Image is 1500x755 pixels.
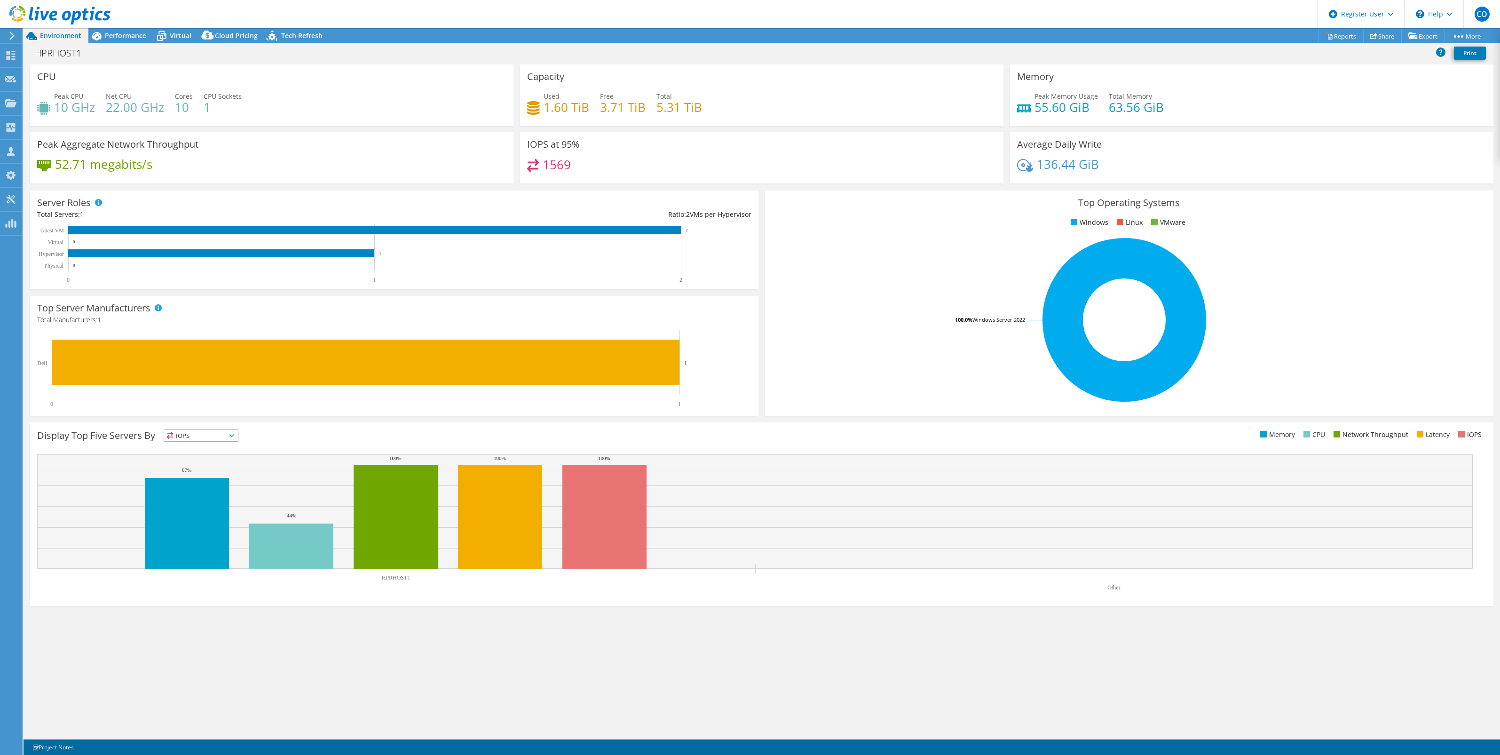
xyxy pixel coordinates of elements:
[686,228,688,232] text: 2
[50,401,53,407] text: 0
[1363,29,1402,43] a: Share
[684,360,687,366] text: 1
[54,102,95,112] h4: 10 GHz
[106,102,164,112] h4: 22.00 GHz
[40,31,81,40] span: Environment
[40,227,64,234] text: Guest VM
[544,92,560,101] span: Used
[1475,7,1490,22] span: CO
[1037,159,1099,169] h4: 136.44 GiB
[679,277,682,283] text: 2
[106,92,132,101] span: Net CPU
[182,467,191,473] text: 87%
[105,31,146,40] span: Performance
[772,198,1486,208] h3: Top Operating Systems
[175,92,193,101] span: Cores
[170,31,191,40] span: Virtual
[287,513,296,518] text: 44%
[382,574,411,581] text: HPRHOST1
[204,92,242,101] span: CPU Sockets
[175,102,193,112] h4: 10
[1068,217,1108,228] li: Windows
[1149,217,1185,228] li: VMware
[97,315,101,324] span: 1
[1017,72,1054,82] h3: Memory
[37,72,56,82] h3: CPU
[281,31,323,40] span: Tech Refresh
[31,48,96,58] h1: HPRHOST1
[44,262,63,269] text: Physical
[678,401,681,407] text: 1
[54,92,83,101] span: Peak CPU
[164,430,238,441] span: IOPS
[1258,429,1295,440] li: Memory
[37,198,91,208] h3: Server Roles
[37,303,150,313] h3: Top Server Manufacturers
[37,209,394,220] div: Total Servers:
[37,139,198,150] h3: Peak Aggregate Network Throughput
[389,455,402,461] text: 100%
[39,251,64,257] text: Hypervisor
[656,102,702,112] h4: 5.31 TiB
[972,316,1025,323] tspan: Windows Server 2022
[1114,217,1143,228] li: Linux
[73,263,75,268] text: 0
[80,210,84,219] span: 1
[37,315,751,325] h4: Total Manufacturers:
[1445,29,1488,43] a: More
[527,139,580,150] h3: IOPS at 95%
[1416,10,1424,18] svg: \n
[73,239,75,244] text: 0
[686,210,690,219] span: 2
[1401,29,1445,43] a: Export
[494,455,506,461] text: 100%
[527,72,564,82] h3: Capacity
[1454,47,1486,60] a: Print
[1456,429,1482,440] li: IOPS
[37,360,47,366] text: Dell
[1109,102,1164,112] h4: 63.56 GiB
[1034,92,1098,101] span: Peak Memory Usage
[394,209,751,220] div: Ratio: VMs per Hypervisor
[1017,139,1102,150] h3: Average Daily Write
[204,102,242,112] h4: 1
[1414,429,1450,440] li: Latency
[25,741,80,753] a: Project Notes
[67,277,70,283] text: 0
[543,159,571,170] h4: 1569
[955,316,972,323] tspan: 100.0%
[55,159,152,169] h4: 52.71 megabits/s
[600,102,646,112] h4: 3.71 TiB
[1109,92,1152,101] span: Total Memory
[215,31,258,40] span: Cloud Pricing
[48,239,64,246] text: Virtual
[1301,429,1325,440] li: CPU
[373,277,376,283] text: 1
[379,251,381,256] text: 1
[1107,584,1120,591] text: Other
[598,455,610,461] text: 100%
[1034,102,1098,112] h4: 55.60 GiB
[600,92,614,101] span: Free
[544,102,589,112] h4: 1.60 TiB
[1318,29,1364,43] a: Reports
[1331,429,1408,440] li: Network Throughput
[656,92,672,101] span: Total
